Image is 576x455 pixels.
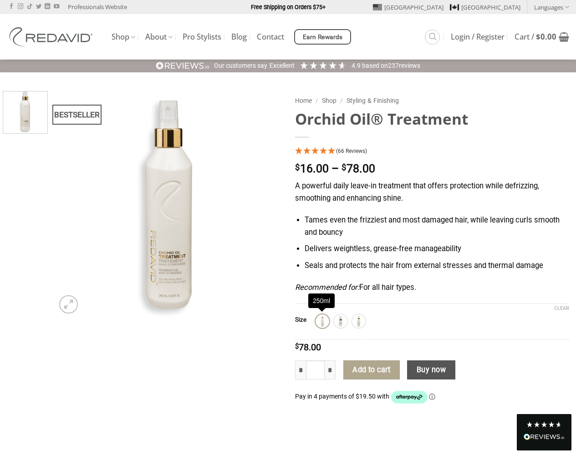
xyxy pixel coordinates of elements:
a: Follow on Facebook [9,4,14,10]
a: Login / Register [451,29,505,45]
iframe: Secure payment input frame [295,420,570,430]
span: $ [295,343,299,350]
bdi: 78.00 [342,162,375,175]
div: Read All Reviews [517,414,571,450]
img: REDAVID Orchid Oil Treatment 90ml [3,89,47,133]
a: Languages [534,0,569,14]
span: (66 Reviews) [336,148,367,154]
li: Tames even the frizziest and most damaged hair, while leaving curls smooth and bouncy [305,214,569,238]
span: reviews [399,62,420,69]
a: Pro Stylists [183,29,221,45]
strong: Free Shipping on Orders $75+ [251,4,326,10]
div: 4.95 Stars - 66 Reviews [295,146,570,158]
span: Earn Rewards [303,32,343,42]
button: Add to cart [343,360,400,379]
span: 237 [388,62,399,69]
input: Product quantity [306,360,325,379]
div: Our customers say [214,61,267,71]
span: $ [536,31,540,42]
div: 4.8 Stars [526,421,562,428]
a: Earn Rewards [294,29,351,45]
a: Shop [112,28,135,46]
a: Styling & Finishing [347,97,399,104]
span: – [331,162,339,175]
a: Blog [231,29,247,45]
li: Delivers weightless, grease-free manageability [305,243,569,255]
a: Follow on Twitter [36,4,41,10]
a: Shop [322,97,336,104]
label: Size [295,317,306,323]
span: Pay in 4 payments of $19.50 with [295,393,391,400]
span: Login / Register [451,33,505,40]
bdi: 0.00 [536,31,556,42]
img: 90ml [353,315,365,327]
div: 30ml [334,314,347,328]
span: $ [295,163,300,172]
a: Follow on LinkedIn [45,4,50,10]
span: / [340,97,343,104]
bdi: 78.00 [295,342,321,353]
em: Recommended for: [295,283,359,292]
span: $ [342,163,347,172]
span: Based on [362,62,388,69]
img: REDAVID Salon Products | United States [7,27,98,46]
span: 4.9 [352,62,362,69]
nav: Breadcrumb [295,96,570,106]
a: Zoom [59,295,77,313]
a: Home [295,97,312,104]
span: Cart / [515,33,556,40]
li: Seals and protects the hair from external stresses and thermal damage [305,260,569,272]
div: Excellent [270,61,295,71]
p: A powerful daily leave-in treatment that offers protection while defrizzing, smoothing and enhanc... [295,180,570,204]
button: Buy now [407,360,455,379]
a: [GEOGRAPHIC_DATA] [373,0,443,14]
a: About [145,28,173,46]
a: [GEOGRAPHIC_DATA] [450,0,520,14]
a: Information - Opens a dialog [429,393,435,400]
a: Follow on YouTube [54,4,59,10]
div: 4.92 Stars [299,61,347,70]
input: Increase quantity of Orchid Oil® Treatment [325,360,336,379]
img: REVIEWS.io [524,434,565,440]
a: Follow on Instagram [18,4,23,10]
img: REVIEWS.io [156,61,209,70]
img: REDAVID Orchid Oil Treatment - 250ml [54,91,281,318]
span: / [316,97,318,104]
a: Contact [257,29,284,45]
bdi: 16.00 [295,162,329,175]
input: Reduce quantity of Orchid Oil® Treatment [295,360,306,379]
h1: Orchid Oil® Treatment [295,109,570,129]
a: Clear options [554,305,569,312]
img: 30ml [335,315,347,327]
a: Search [425,30,440,45]
a: Follow on TikTok [27,4,32,10]
div: Read All Reviews [524,432,565,444]
p: For all hair types. [295,282,570,294]
img: 250ml [316,315,328,327]
div: 90ml [352,314,366,328]
a: View cart [515,27,569,47]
